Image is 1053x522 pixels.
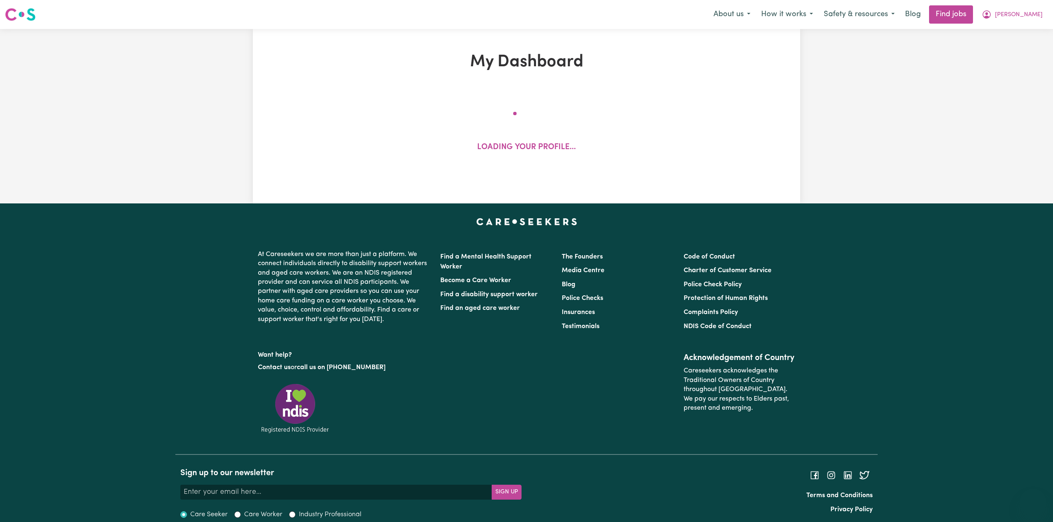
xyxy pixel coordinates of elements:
a: Follow Careseekers on LinkedIn [843,472,853,479]
a: Terms and Conditions [806,492,873,499]
a: Complaints Policy [684,309,738,316]
a: Find jobs [929,5,973,24]
a: call us on [PHONE_NUMBER] [297,364,386,371]
a: Find an aged care worker [440,305,520,312]
label: Care Seeker [190,510,228,520]
button: Safety & resources [818,6,900,23]
a: Blog [900,5,926,24]
a: Careseekers home page [476,218,577,225]
a: Careseekers logo [5,5,36,24]
label: Industry Professional [299,510,362,520]
a: Code of Conduct [684,254,735,260]
img: Registered NDIS provider [258,382,332,434]
p: Loading your profile... [477,142,576,154]
p: At Careseekers we are more than just a platform. We connect individuals directly to disability su... [258,247,430,327]
button: Subscribe [492,485,522,500]
a: Follow Careseekers on Twitter [859,472,869,479]
a: Privacy Policy [830,506,873,513]
a: Testimonials [562,323,599,330]
button: My Account [976,6,1048,23]
a: Follow Careseekers on Facebook [810,472,820,479]
span: [PERSON_NAME] [995,10,1043,19]
a: Protection of Human Rights [684,295,768,302]
img: Careseekers logo [5,7,36,22]
a: Find a Mental Health Support Worker [440,254,531,270]
a: Contact us [258,364,291,371]
h2: Sign up to our newsletter [180,468,522,478]
a: Follow Careseekers on Instagram [826,472,836,479]
button: How it works [756,6,818,23]
a: NDIS Code of Conduct [684,323,752,330]
label: Care Worker [244,510,282,520]
a: Blog [562,281,575,288]
p: or [258,360,430,375]
a: Become a Care Worker [440,277,511,284]
a: The Founders [562,254,603,260]
a: Police Checks [562,295,603,302]
p: Careseekers acknowledges the Traditional Owners of Country throughout [GEOGRAPHIC_DATA]. We pay o... [684,363,795,416]
a: Find a disability support worker [440,291,538,298]
p: Want help? [258,347,430,360]
iframe: Button to launch messaging window [1020,489,1046,515]
h1: My Dashboard [349,52,704,72]
a: Charter of Customer Service [684,267,772,274]
a: Media Centre [562,267,604,274]
a: Police Check Policy [684,281,742,288]
button: About us [708,6,756,23]
input: Enter your email here... [180,485,492,500]
a: Insurances [562,309,595,316]
h2: Acknowledgement of Country [684,353,795,363]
